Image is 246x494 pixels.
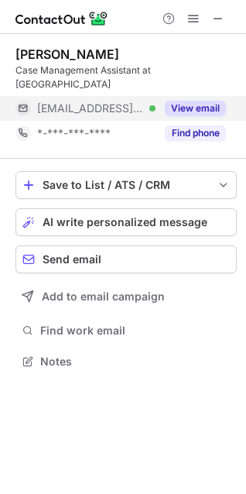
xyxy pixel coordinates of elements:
button: Find work email [15,320,237,341]
div: Save to List / ATS / CRM [43,179,210,191]
button: Notes [15,351,237,372]
button: Send email [15,245,237,273]
button: Reveal Button [165,101,226,116]
span: Send email [43,253,101,266]
span: Find work email [40,324,231,338]
span: AI write personalized message [43,216,207,228]
button: save-profile-one-click [15,171,237,199]
span: Add to email campaign [42,290,165,303]
button: Add to email campaign [15,283,237,310]
div: [PERSON_NAME] [15,46,119,62]
div: Case Management Assistant at [GEOGRAPHIC_DATA] [15,63,237,91]
button: AI write personalized message [15,208,237,236]
span: Notes [40,355,231,369]
img: ContactOut v5.3.10 [15,9,108,28]
button: Reveal Button [165,125,226,141]
span: [EMAIL_ADDRESS][DOMAIN_NAME] [37,101,144,115]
